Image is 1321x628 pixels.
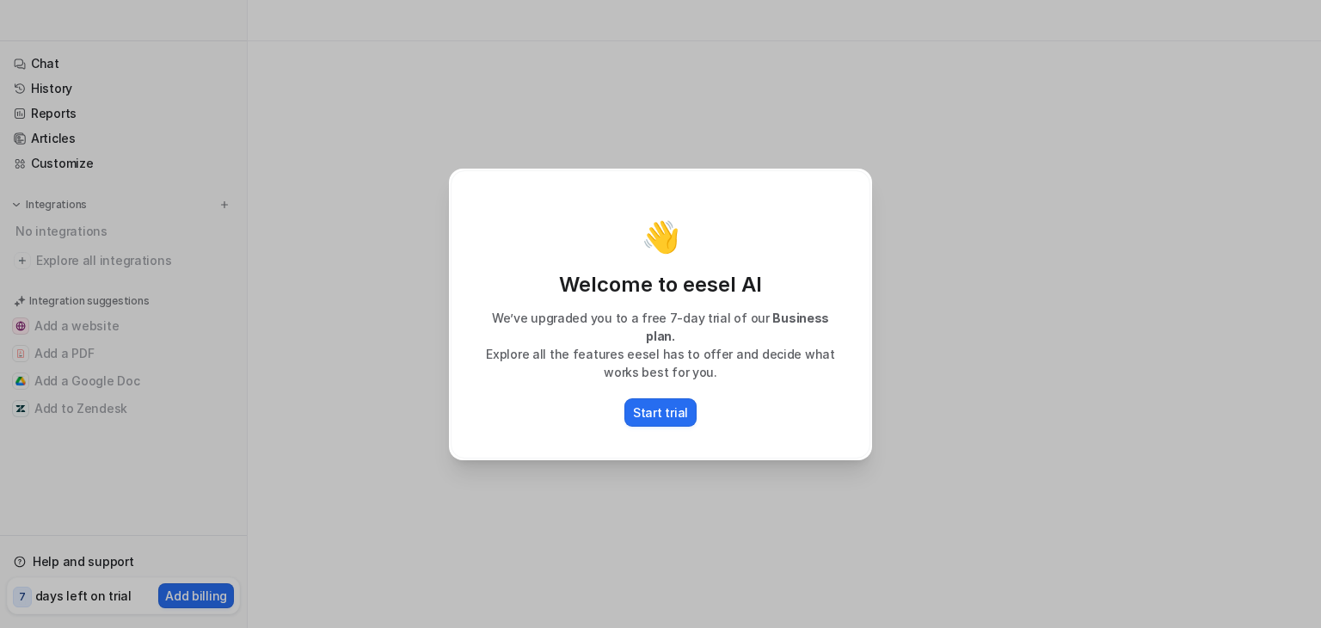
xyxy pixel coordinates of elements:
[469,271,852,299] p: Welcome to eesel AI
[633,403,688,422] p: Start trial
[469,309,852,345] p: We’ve upgraded you to a free 7-day trial of our
[624,398,697,427] button: Start trial
[469,345,852,381] p: Explore all the features eesel has to offer and decide what works best for you.
[642,219,680,254] p: 👋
